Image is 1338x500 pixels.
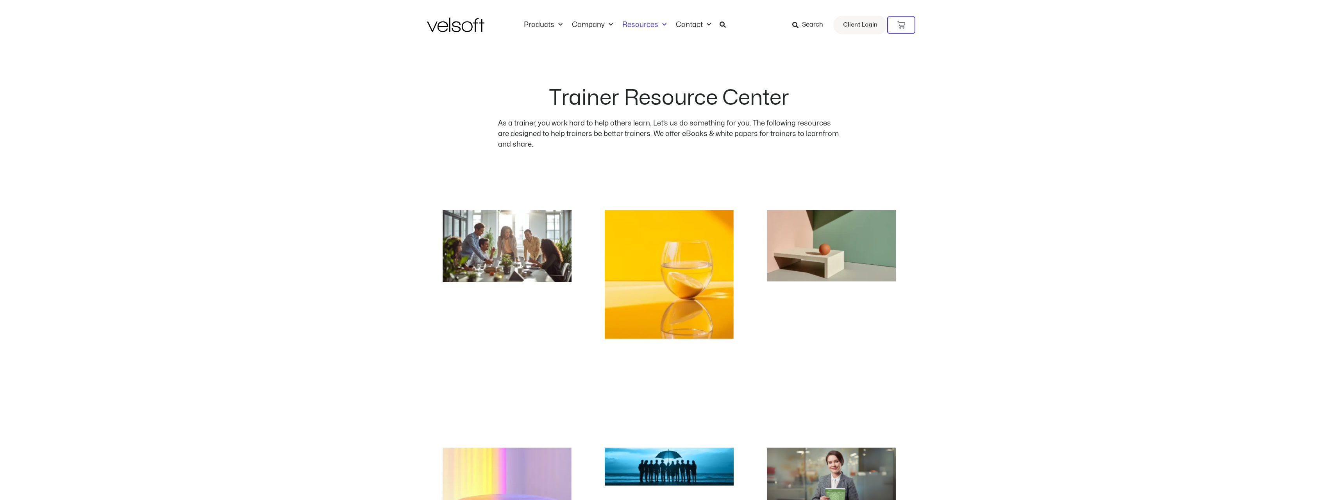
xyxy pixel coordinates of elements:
a: ResourcesMenu Toggle [618,21,671,29]
img: Velsoft Training Materials [427,18,484,32]
a: Client Login [833,16,887,34]
a: Search [792,18,829,32]
a: CompanyMenu Toggle [567,21,618,29]
a: ContactMenu Toggle [671,21,716,29]
a: how to build community in the workplace [443,210,572,373]
nav: Menu [519,21,716,29]
h2: Trainer Resource Center [549,88,789,109]
p: As a trainer, you work hard to help others learn. Let’s us do something for you. The following re... [498,118,840,150]
span: Client Login [843,20,877,30]
span: Search [802,20,823,30]
a: ProductsMenu Toggle [519,21,567,29]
